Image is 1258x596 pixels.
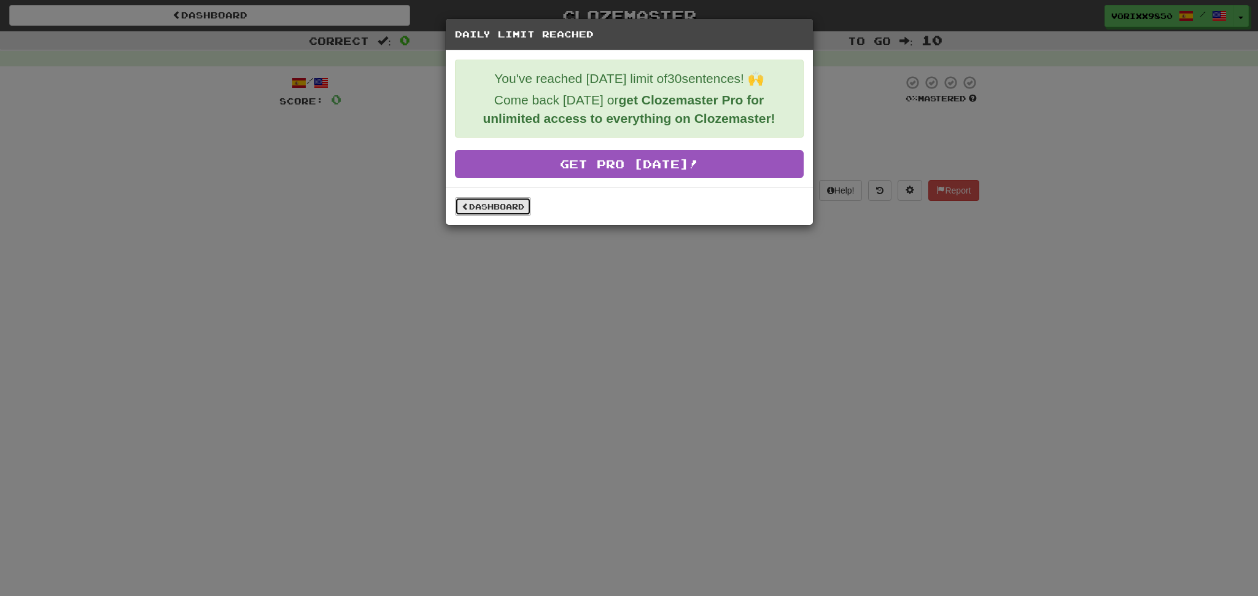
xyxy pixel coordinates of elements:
a: Dashboard [455,197,531,216]
p: Come back [DATE] or [465,91,794,128]
a: Get Pro [DATE]! [455,150,804,178]
strong: get Clozemaster Pro for unlimited access to everything on Clozemaster! [483,93,775,125]
h5: Daily Limit Reached [455,28,804,41]
p: You've reached [DATE] limit of 30 sentences! 🙌 [465,69,794,88]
